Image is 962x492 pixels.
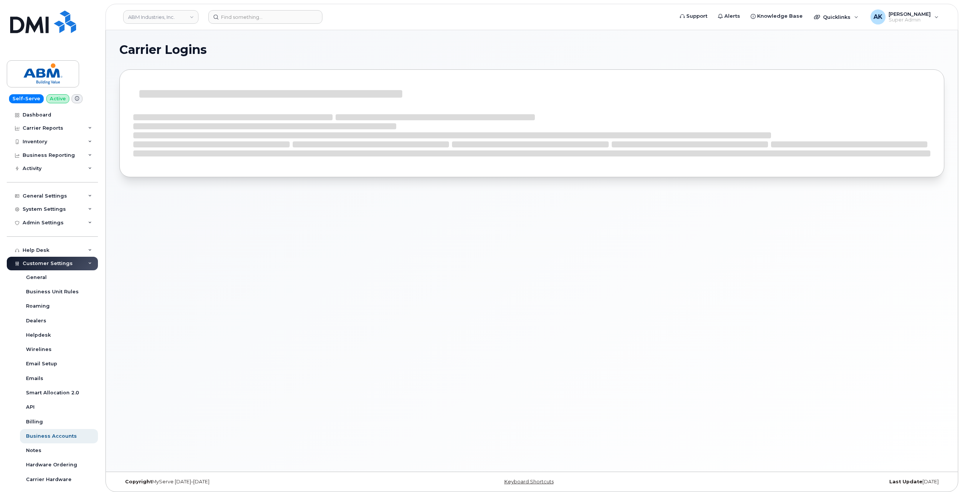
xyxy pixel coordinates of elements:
div: [DATE] [669,479,944,485]
strong: Last Update [889,479,922,484]
div: MyServe [DATE]–[DATE] [119,479,394,485]
a: Keyboard Shortcuts [504,479,554,484]
span: Carrier Logins [119,44,207,55]
strong: Copyright [125,479,152,484]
